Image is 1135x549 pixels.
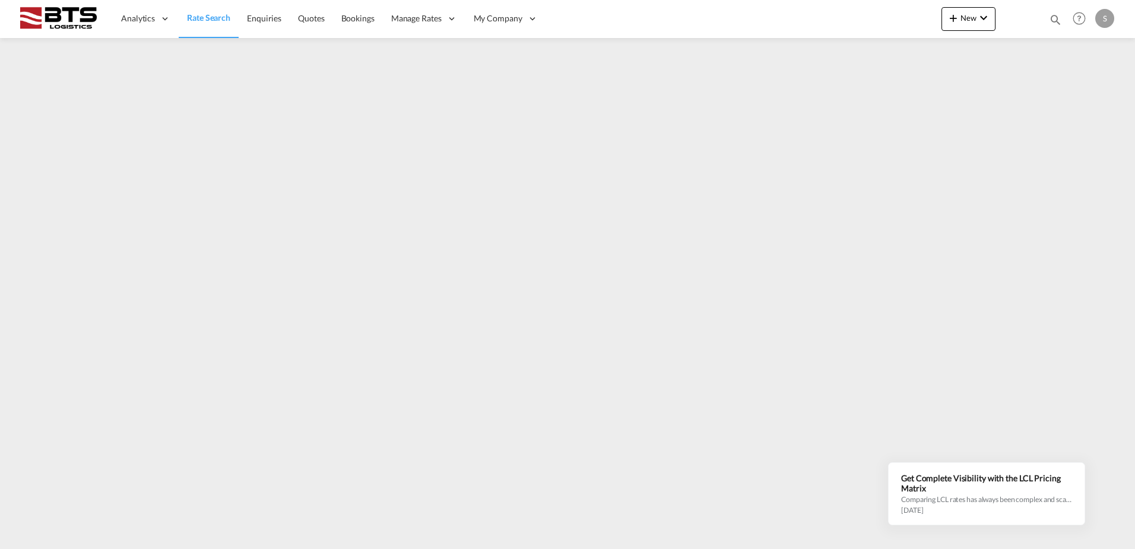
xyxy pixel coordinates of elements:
span: Manage Rates [391,12,442,24]
span: My Company [474,12,522,24]
span: Help [1069,8,1089,29]
div: icon-magnify [1049,13,1062,31]
button: icon-plus 400-fgNewicon-chevron-down [941,7,995,31]
span: Rate Search [187,12,230,23]
md-icon: icon-plus 400-fg [946,11,960,25]
md-icon: icon-magnify [1049,13,1062,26]
div: Help [1069,8,1095,30]
span: Quotes [298,13,324,23]
span: Bookings [341,13,375,23]
span: Enquiries [247,13,281,23]
img: cdcc71d0be7811ed9adfbf939d2aa0e8.png [18,5,98,32]
span: Analytics [121,12,155,24]
div: S [1095,9,1114,28]
md-icon: icon-chevron-down [977,11,991,25]
span: New [946,13,991,23]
